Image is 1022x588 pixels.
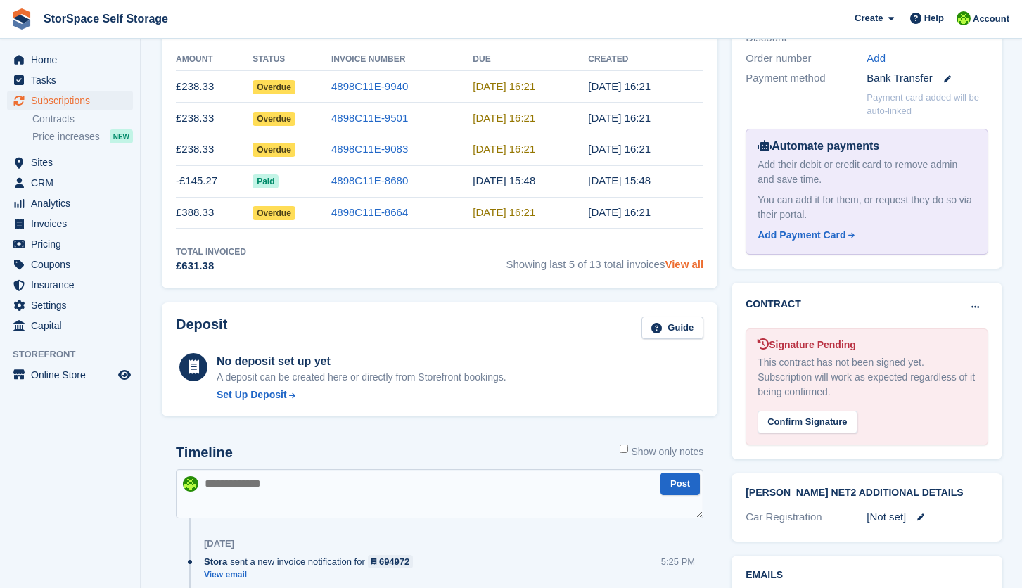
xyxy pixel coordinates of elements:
span: Overdue [253,206,295,220]
img: stora-icon-8386f47178a22dfd0bd8f6a31ec36ba5ce8667c1dd55bd0f319d3a0aa187defe.svg [11,8,32,30]
td: £238.33 [176,134,253,165]
a: menu [7,91,133,110]
div: [Not set] [867,509,988,525]
div: Signature Pending [758,338,976,352]
div: Add Payment Card [758,228,845,243]
a: 4898C11E-9940 [331,80,408,92]
span: Settings [31,295,115,315]
h2: Deposit [176,317,227,340]
span: Pricing [31,234,115,254]
span: Online Store [31,365,115,385]
span: Storefront [13,347,140,362]
div: This contract has not been signed yet. Subscription will work as expected regardless of it being ... [758,355,976,400]
div: [DATE] [204,538,234,549]
a: menu [7,365,133,385]
time: 2025-05-17 14:48:10 UTC [473,174,535,186]
span: Paid [253,174,279,188]
time: 2025-05-16 14:48:10 UTC [588,174,651,186]
a: 4898C11E-8680 [331,174,408,186]
td: £238.33 [176,71,253,103]
a: Contracts [32,113,133,126]
time: 2025-08-16 15:21:27 UTC [473,80,535,92]
img: paul catt [957,11,971,25]
th: Due [473,49,588,71]
p: Payment card added will be auto-linked [867,91,988,118]
a: View email [204,569,420,581]
a: StorSpace Self Storage [38,7,174,30]
th: Amount [176,49,253,71]
time: 2025-05-15 15:21:37 UTC [588,206,651,218]
a: Add [867,51,886,67]
a: menu [7,193,133,213]
span: Overdue [253,143,295,157]
h2: Timeline [176,445,233,461]
span: Showing last 5 of 13 total invoices [506,245,703,274]
a: Price increases NEW [32,129,133,144]
span: Analytics [31,193,115,213]
time: 2025-05-16 15:21:27 UTC [473,206,535,218]
button: Post [660,473,700,496]
span: Insurance [31,275,115,295]
div: Total Invoiced [176,245,246,258]
label: Show only notes [620,445,703,459]
a: Confirm Signature [758,407,857,419]
a: menu [7,255,133,274]
time: 2025-08-15 15:21:58 UTC [588,80,651,92]
a: menu [7,153,133,172]
td: £238.33 [176,103,253,134]
a: 4898C11E-9083 [331,143,408,155]
div: Add their debit or credit card to remove admin and save time. [758,158,976,187]
time: 2025-06-15 15:21:45 UTC [588,143,651,155]
a: 694972 [368,555,414,568]
span: Subscriptions [31,91,115,110]
h2: Emails [746,570,988,581]
span: Overdue [253,112,295,126]
a: View all [665,258,703,270]
a: Add Payment Card [758,228,970,243]
a: menu [7,316,133,335]
h2: [PERSON_NAME] Net2 Additional Details [746,487,988,499]
time: 2025-07-16 15:21:27 UTC [473,112,535,124]
span: Tasks [31,70,115,90]
th: Invoice Number [331,49,473,71]
th: Created [588,49,703,71]
div: Payment method [746,70,867,87]
a: menu [7,234,133,254]
span: Overdue [253,80,295,94]
a: menu [7,70,133,90]
div: Bank Transfer [867,70,988,87]
span: Coupons [31,255,115,274]
span: Stora [204,555,227,568]
h2: Contract [746,297,801,312]
span: Create [855,11,883,25]
a: 4898C11E-9501 [331,112,408,124]
time: 2025-07-15 15:21:32 UTC [588,112,651,124]
a: menu [7,214,133,234]
span: Price increases [32,130,100,143]
div: NEW [110,129,133,143]
span: Account [973,12,1009,26]
a: Set Up Deposit [217,388,506,402]
div: You can add it for them, or request they do so via their portal. [758,193,976,222]
p: A deposit can be created here or directly from Storefront bookings. [217,370,506,385]
time: 2025-06-16 15:21:27 UTC [473,143,535,155]
div: 5:25 PM [661,555,695,568]
span: Help [924,11,944,25]
a: menu [7,275,133,295]
div: 694972 [379,555,409,568]
a: Preview store [116,366,133,383]
a: menu [7,50,133,70]
a: Guide [641,317,703,340]
input: Show only notes [620,445,628,453]
div: Discount [746,30,867,46]
div: - [867,30,988,46]
td: -£145.27 [176,165,253,197]
a: menu [7,295,133,315]
img: paul catt [183,476,198,492]
div: Automate payments [758,138,976,155]
div: Set Up Deposit [217,388,287,402]
span: CRM [31,173,115,193]
span: Invoices [31,214,115,234]
a: menu [7,173,133,193]
td: £388.33 [176,197,253,229]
